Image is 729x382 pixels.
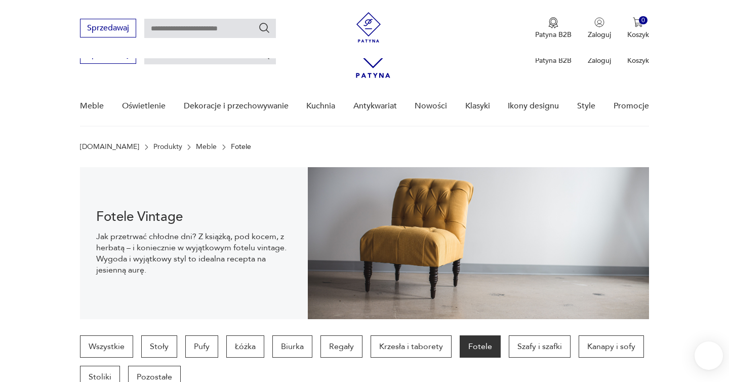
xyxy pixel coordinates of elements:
[153,143,182,151] a: Produkty
[535,30,572,40] p: Patyna B2B
[548,17,558,28] img: Ikona medalu
[122,87,166,126] a: Oświetlenie
[353,87,397,126] a: Antykwariat
[508,87,559,126] a: Ikony designu
[460,335,501,358] a: Fotele
[588,30,611,40] p: Zaloguj
[184,87,289,126] a: Dekoracje i przechowywanie
[196,143,217,151] a: Meble
[80,87,104,126] a: Meble
[80,52,136,59] a: Sprzedawaj
[639,16,647,25] div: 0
[308,167,649,319] img: 9275102764de9360b0b1aa4293741aa9.jpg
[594,17,604,27] img: Ikonka użytkownika
[371,335,452,358] a: Krzesła i taborety
[577,87,595,126] a: Style
[272,335,312,358] a: Biurka
[231,143,251,151] p: Fotele
[185,335,218,358] a: Pufy
[588,17,611,40] button: Zaloguj
[695,341,723,370] iframe: Smartsupp widget button
[588,56,611,65] p: Zaloguj
[141,335,177,358] a: Stoły
[80,143,139,151] a: [DOMAIN_NAME]
[226,335,264,358] a: Łóżka
[96,211,291,223] h1: Fotele Vintage
[465,87,490,126] a: Klasyki
[320,335,362,358] a: Regały
[258,22,270,34] button: Szukaj
[627,56,649,65] p: Koszyk
[633,17,643,27] img: Ikona koszyka
[535,17,572,40] a: Ikona medaluPatyna B2B
[614,87,649,126] a: Promocje
[627,30,649,40] p: Koszyk
[535,56,572,65] p: Patyna B2B
[535,17,572,40] button: Patyna B2B
[353,12,384,43] img: Patyna - sklep z meblami i dekoracjami vintage
[80,19,136,37] button: Sprzedawaj
[415,87,447,126] a: Nowości
[627,17,649,40] button: 0Koszyk
[96,231,291,276] p: Jak przetrwać chłodne dni? Z książką, pod kocem, z herbatą – i koniecznie w wyjątkowym fotelu vin...
[80,335,133,358] a: Wszystkie
[579,335,644,358] a: Kanapy i sofy
[80,25,136,32] a: Sprzedawaj
[509,335,571,358] a: Szafy i szafki
[306,87,335,126] a: Kuchnia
